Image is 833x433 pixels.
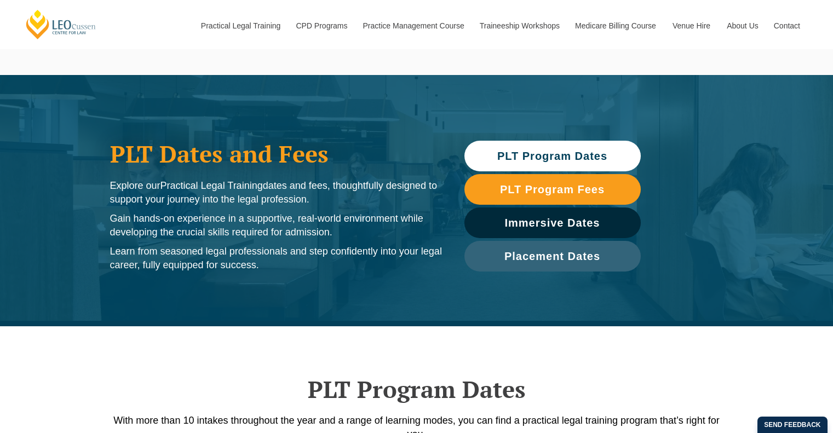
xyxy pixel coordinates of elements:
[504,251,600,262] span: Placement Dates
[464,241,641,272] a: Placement Dates
[567,2,664,49] a: Medicare Billing Course
[110,212,443,239] p: Gain hands-on experience in a supportive, real-world environment while developing the crucial ski...
[193,2,288,49] a: Practical Legal Training
[160,180,263,191] span: Practical Legal Training
[25,9,97,40] a: [PERSON_NAME] Centre for Law
[288,2,354,49] a: CPD Programs
[110,245,443,272] p: Learn from seasoned legal professionals and step confidently into your legal career, fully equipp...
[464,141,641,171] a: PLT Program Dates
[505,217,600,228] span: Immersive Dates
[110,140,443,168] h1: PLT Dates and Fees
[766,2,808,49] a: Contact
[719,2,766,49] a: About Us
[105,376,729,403] h2: PLT Program Dates
[500,184,605,195] span: PLT Program Fees
[472,2,567,49] a: Traineeship Workshops
[497,151,607,161] span: PLT Program Dates
[664,2,719,49] a: Venue Hire
[464,207,641,238] a: Immersive Dates
[464,174,641,205] a: PLT Program Fees
[760,360,806,406] iframe: LiveChat chat widget
[110,179,443,206] p: Explore our dates and fees, thoughtfully designed to support your journey into the legal profession.
[355,2,472,49] a: Practice Management Course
